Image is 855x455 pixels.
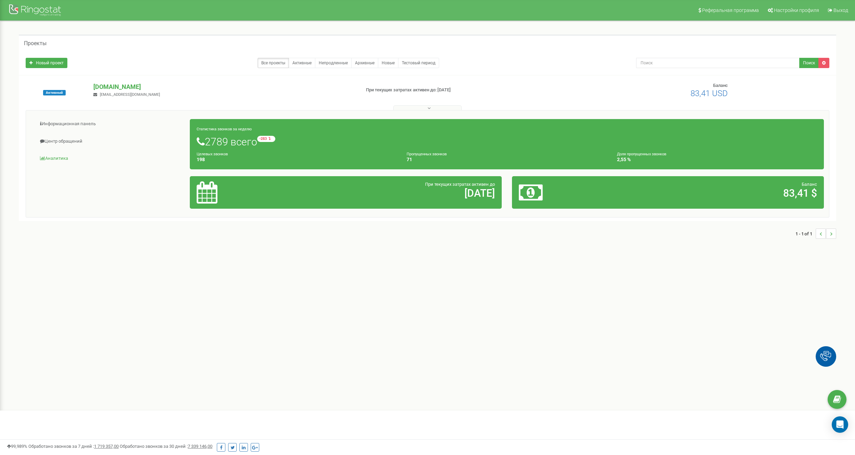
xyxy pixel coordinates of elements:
[366,87,559,93] p: При текущих затратах активен до: [DATE]
[407,152,447,156] small: Пропущенных звонков
[378,58,398,68] a: Новые
[795,229,816,239] span: 1 - 1 of 1
[197,152,228,156] small: Целевых звонков
[315,58,352,68] a: Непродленные
[617,152,666,156] small: Доля пропущенных звонков
[795,222,836,246] nav: ...
[299,187,495,199] h2: [DATE]
[713,83,728,88] span: Баланс
[802,182,817,187] span: Баланс
[24,40,47,47] h5: Проекты
[398,58,439,68] a: Тестовый период
[197,136,817,147] h1: 2789 всего
[799,58,819,68] button: Поиск
[100,92,160,97] span: [EMAIL_ADDRESS][DOMAIN_NAME]
[93,82,354,91] p: [DOMAIN_NAME]
[257,136,275,142] small: -283
[622,187,817,199] h2: 83,41 $
[774,8,819,13] span: Настройки профиля
[690,89,728,98] span: 83,41 USD
[832,416,848,433] div: Open Intercom Messenger
[31,133,190,150] a: Центр обращений
[31,150,190,167] a: Аналитика
[289,58,315,68] a: Активные
[31,116,190,132] a: Информационная панель
[636,58,800,68] input: Поиск
[26,58,67,68] a: Новый проект
[43,90,66,95] span: Активный
[617,157,817,162] h4: 2,55 %
[197,157,397,162] h4: 198
[833,8,848,13] span: Выход
[702,8,759,13] span: Реферальная программа
[351,58,378,68] a: Архивные
[407,157,607,162] h4: 71
[425,182,495,187] span: При текущих затратах активен до
[197,127,252,131] small: Статистика звонков за неделю
[258,58,289,68] a: Все проекты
